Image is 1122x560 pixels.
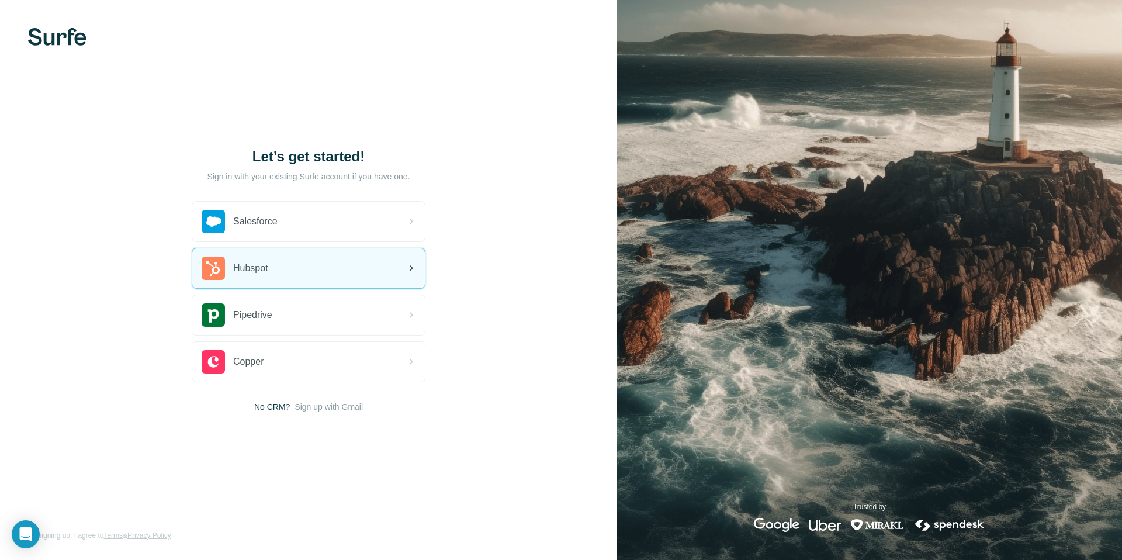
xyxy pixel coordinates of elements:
img: spendesk's logo [913,518,986,532]
span: Hubspot [233,261,268,275]
img: uber's logo [809,518,841,532]
p: Trusted by [853,502,886,512]
a: Terms [103,531,123,540]
img: salesforce's logo [202,210,225,233]
img: Surfe's logo [28,28,86,46]
span: No CRM? [254,401,290,413]
h1: Let’s get started! [192,147,425,166]
span: By signing up, I agree to & [28,530,171,541]
p: Sign in with your existing Surfe account if you have one. [207,171,410,182]
img: pipedrive's logo [202,303,225,327]
button: Sign up with Gmail [295,401,363,413]
div: Open Intercom Messenger [12,520,40,548]
span: Salesforce [233,215,278,229]
img: copper's logo [202,350,225,374]
img: hubspot's logo [202,257,225,280]
a: Privacy Policy [127,531,171,540]
img: google's logo [754,518,799,532]
span: Pipedrive [233,308,272,322]
img: mirakl's logo [850,518,904,532]
span: Copper [233,355,264,369]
